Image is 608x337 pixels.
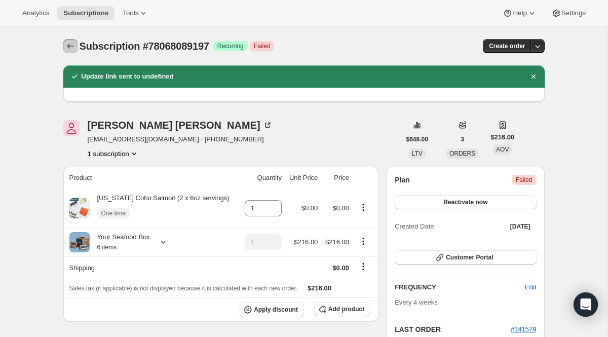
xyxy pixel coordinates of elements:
[123,9,138,17] span: Tools
[314,302,370,316] button: Add product
[446,253,493,261] span: Customer Portal
[16,6,55,20] button: Analytics
[63,167,240,189] th: Product
[240,167,285,189] th: Quantity
[285,167,321,189] th: Unit Price
[490,132,514,142] span: $216.00
[254,42,271,50] span: Failed
[332,204,349,212] span: $0.00
[574,292,598,317] div: Open Intercom Messenger
[395,250,536,265] button: Customer Portal
[355,202,371,213] button: Product actions
[240,302,304,317] button: Apply discount
[69,285,298,292] span: Sales tax (if applicable) is not displayed because it is calculated with each new order.
[254,306,298,314] span: Apply discount
[294,238,318,246] span: $216.00
[328,305,364,313] span: Add product
[395,195,536,209] button: Reactivate now
[63,39,78,53] button: Subscriptions
[395,175,410,185] h2: Plan
[395,298,438,306] span: Every 4 weeks
[97,244,117,251] small: 6 items
[483,39,531,53] button: Create order
[82,71,174,82] h2: Update link sent to undefined
[117,6,155,20] button: Tools
[510,222,530,231] span: [DATE]
[525,282,536,292] span: Edit
[90,232,150,252] div: Your Seafood Box
[443,198,487,206] span: Reactivate now
[69,232,90,252] img: product img
[489,42,525,50] span: Create order
[321,167,352,189] th: Price
[80,41,209,52] span: Subscription #78068089197
[513,9,526,17] span: Help
[497,6,543,20] button: Help
[63,9,108,17] span: Subscriptions
[22,9,49,17] span: Analytics
[355,236,371,247] button: Product actions
[57,6,115,20] button: Subscriptions
[400,132,434,146] button: $648.00
[101,209,126,217] span: One time
[496,146,509,153] span: AOV
[88,120,273,130] div: [PERSON_NAME] [PERSON_NAME]
[395,282,525,292] h2: FREQUENCY
[301,204,318,212] span: $0.00
[63,256,240,279] th: Shipping
[332,264,349,272] span: $0.00
[325,238,349,246] span: $216.00
[449,150,475,157] span: ORDERS
[63,120,80,136] span: Janet Francis
[395,221,434,232] span: Created Date
[519,279,542,295] button: Edit
[308,284,331,292] span: $216.00
[545,6,592,20] button: Settings
[511,325,537,333] a: #141579
[461,135,464,143] span: 3
[561,9,586,17] span: Settings
[88,134,273,144] span: [EMAIL_ADDRESS][DOMAIN_NAME] · [PHONE_NUMBER]
[88,148,139,159] button: Product actions
[412,150,423,157] span: LTV
[406,135,428,143] span: $648.00
[355,261,371,272] button: Shipping actions
[516,176,533,184] span: Failed
[526,69,541,84] button: Dismiss notification
[454,132,470,146] button: 3
[395,324,511,334] h2: LAST ORDER
[511,324,537,334] button: #141579
[69,198,90,218] img: product img
[504,219,537,234] button: [DATE]
[217,42,244,50] span: Recurring
[90,193,230,223] div: [US_STATE] Coho Salmon (2 x 6oz servings)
